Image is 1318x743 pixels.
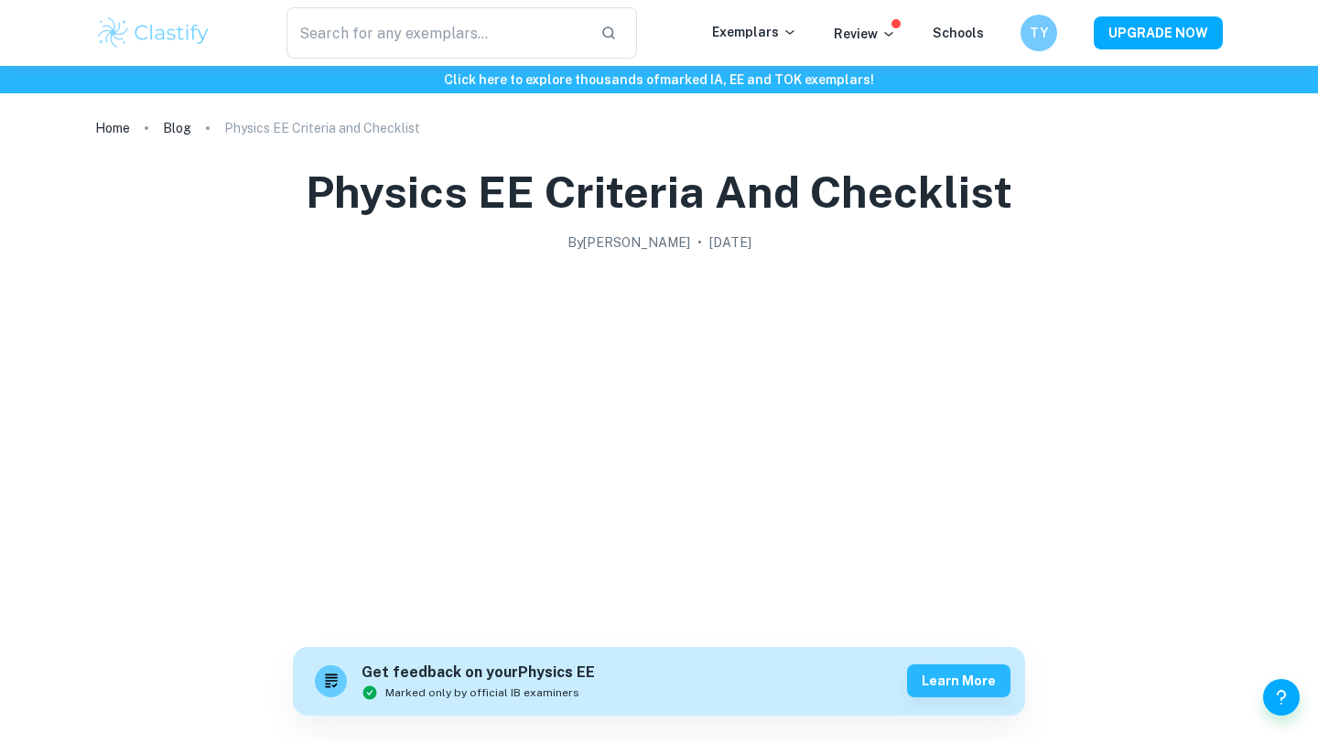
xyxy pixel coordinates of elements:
[834,24,896,44] p: Review
[286,7,586,59] input: Search for any exemplars...
[1029,23,1050,43] h6: TY
[697,232,702,253] p: •
[4,70,1314,90] h6: Click here to explore thousands of marked IA, EE and TOK exemplars !
[293,260,1025,626] img: Physics EE Criteria and Checklist cover image
[95,15,211,51] img: Clastify logo
[306,163,1012,221] h1: Physics EE Criteria and Checklist
[933,26,984,40] a: Schools
[709,232,751,253] h2: [DATE]
[163,115,191,141] a: Blog
[362,662,595,684] h6: Get feedback on your Physics EE
[907,664,1010,697] button: Learn more
[1021,15,1057,51] button: TY
[385,684,579,701] span: Marked only by official IB examiners
[224,118,420,138] p: Physics EE Criteria and Checklist
[293,647,1025,716] a: Get feedback on yourPhysics EEMarked only by official IB examinersLearn more
[1263,679,1300,716] button: Help and Feedback
[1094,16,1223,49] button: UPGRADE NOW
[712,22,797,42] p: Exemplars
[95,115,130,141] a: Home
[567,232,690,253] h2: By [PERSON_NAME]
